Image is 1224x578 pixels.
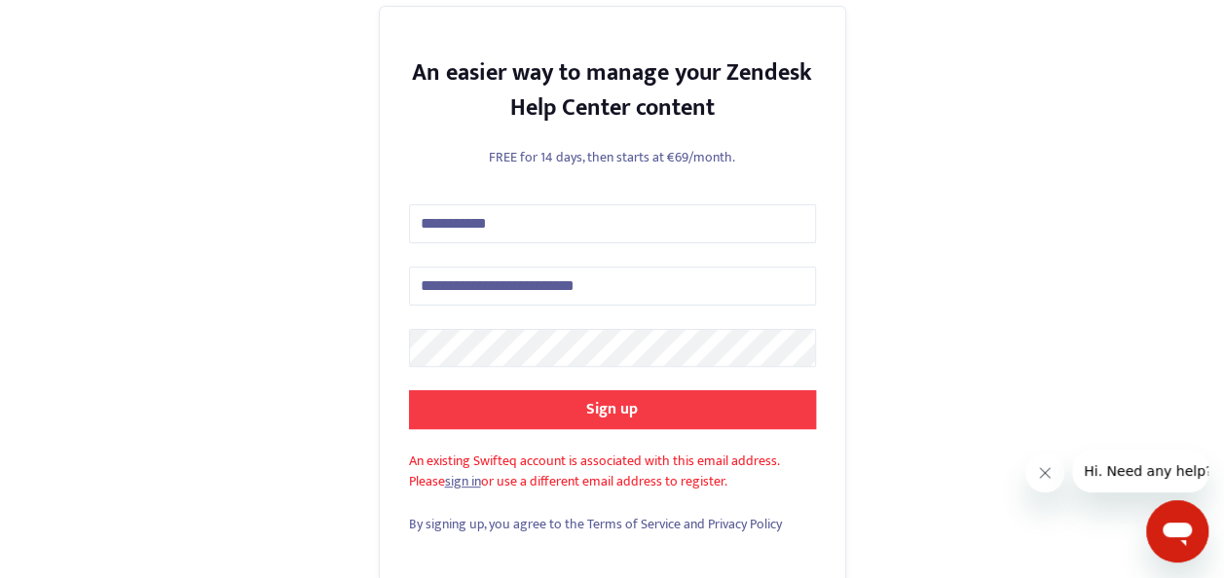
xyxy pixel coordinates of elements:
div: An existing Swifteq account is associated with this email address. Please or use a different emai... [409,451,816,491]
a: Terms of Service [587,513,681,535]
a: Privacy Policy [708,513,782,535]
iframe: Close message [1025,453,1064,492]
a: sign in [445,470,481,492]
span: By signing up, you agree to the [409,513,584,535]
iframe: Button to launch messaging window [1146,500,1208,562]
div: and [409,514,816,534]
strong: Sign up [586,396,638,422]
p: FREE for 14 days, then starts at €69/month. [409,147,816,167]
strong: An easier way to manage your Zendesk Help Center content [412,54,812,127]
button: Sign up [409,390,816,429]
iframe: Message from company [1072,450,1208,492]
span: Hi. Need any help? [12,14,140,29]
